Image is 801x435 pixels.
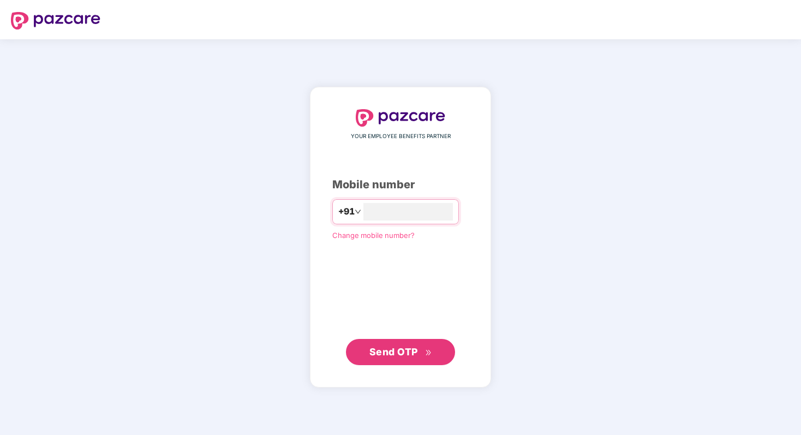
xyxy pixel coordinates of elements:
[346,339,455,365] button: Send OTPdouble-right
[351,132,451,141] span: YOUR EMPLOYEE BENEFITS PARTNER
[369,346,418,357] span: Send OTP
[332,231,415,240] a: Change mobile number?
[11,12,100,29] img: logo
[425,349,432,356] span: double-right
[332,176,469,193] div: Mobile number
[338,205,355,218] span: +91
[355,208,361,215] span: down
[356,109,445,127] img: logo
